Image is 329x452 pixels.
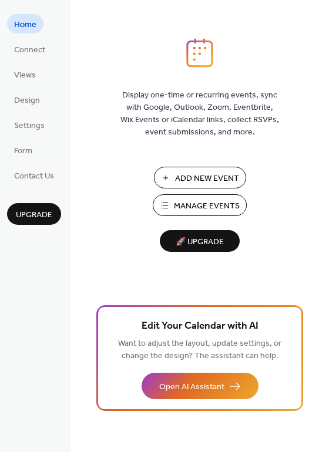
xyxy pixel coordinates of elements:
[14,120,45,132] span: Settings
[7,166,61,185] a: Contact Us
[7,90,47,109] a: Design
[7,65,43,84] a: Views
[118,336,281,364] span: Want to adjust the layout, update settings, or change the design? The assistant can help.
[167,234,233,250] span: 🚀 Upgrade
[14,44,45,56] span: Connect
[14,69,36,82] span: Views
[160,230,240,252] button: 🚀 Upgrade
[14,170,54,183] span: Contact Us
[153,194,247,216] button: Manage Events
[142,373,258,399] button: Open AI Assistant
[175,173,239,185] span: Add New Event
[7,140,39,160] a: Form
[154,167,246,188] button: Add New Event
[120,89,279,139] span: Display one-time or recurring events, sync with Google, Outlook, Zoom, Eventbrite, Wix Events or ...
[7,39,52,59] a: Connect
[16,209,52,221] span: Upgrade
[142,318,258,335] span: Edit Your Calendar with AI
[159,381,224,393] span: Open AI Assistant
[7,203,61,225] button: Upgrade
[7,115,52,134] a: Settings
[14,95,40,107] span: Design
[186,38,213,68] img: logo_icon.svg
[174,200,240,212] span: Manage Events
[14,19,36,31] span: Home
[14,145,32,157] span: Form
[7,14,43,33] a: Home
